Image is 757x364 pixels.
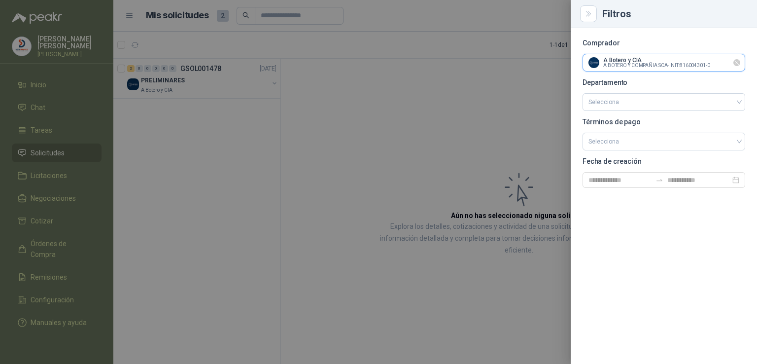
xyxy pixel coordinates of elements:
[655,176,663,184] span: to
[733,59,740,66] button: Limpiar
[583,158,745,164] p: Fecha de creación
[583,8,594,20] button: Close
[583,79,745,85] p: Departamento
[583,119,745,125] p: Términos de pago
[602,9,745,19] div: Filtros
[655,176,663,184] span: swap-right
[583,40,745,46] p: Comprador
